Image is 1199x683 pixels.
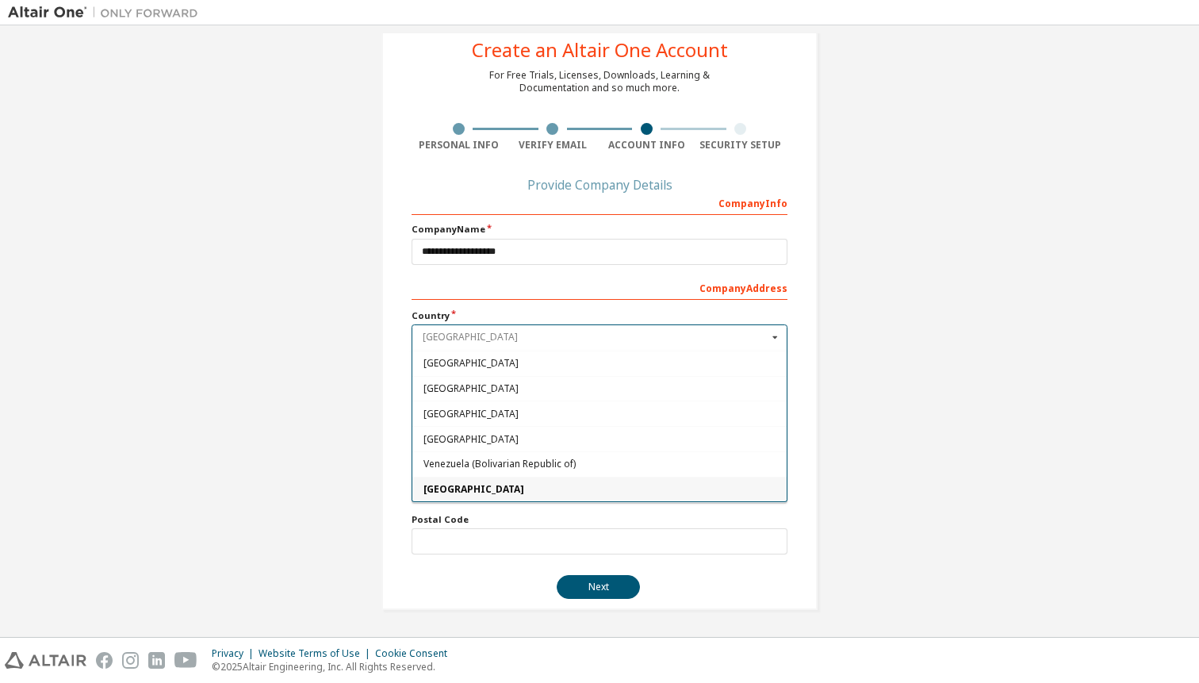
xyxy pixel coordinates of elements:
div: Privacy [212,647,259,660]
div: Company Info [412,190,787,215]
label: Company Name [412,223,787,236]
img: Altair One [8,5,206,21]
p: © 2025 Altair Engineering, Inc. All Rights Reserved. [212,660,457,673]
img: instagram.svg [122,652,139,669]
span: [GEOGRAPHIC_DATA] [423,434,776,443]
img: linkedin.svg [148,652,165,669]
span: [GEOGRAPHIC_DATA] [423,409,776,419]
div: For Free Trials, Licenses, Downloads, Learning & Documentation and so much more. [489,69,710,94]
span: [GEOGRAPHIC_DATA] [423,485,776,494]
span: Venezuela (Bolivarian Republic of) [423,459,776,469]
div: Provide Company Details [412,180,787,190]
div: Company Address [412,274,787,300]
button: Next [557,575,640,599]
label: Postal Code [412,513,787,526]
img: facebook.svg [96,652,113,669]
img: altair_logo.svg [5,652,86,669]
label: Country [412,309,787,322]
div: Cookie Consent [375,647,457,660]
div: Website Terms of Use [259,647,375,660]
img: youtube.svg [174,652,197,669]
span: [GEOGRAPHIC_DATA] [423,359,776,368]
div: Account Info [599,139,694,152]
div: Verify Email [506,139,600,152]
span: [GEOGRAPHIC_DATA] [423,384,776,393]
div: Create an Altair One Account [472,40,728,59]
div: Personal Info [412,139,506,152]
div: Security Setup [694,139,788,152]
